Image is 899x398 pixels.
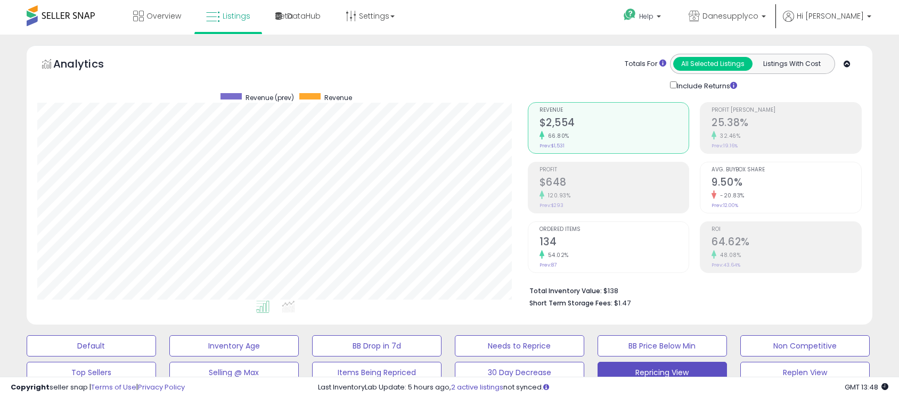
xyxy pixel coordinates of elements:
[712,167,861,173] span: Avg. Buybox Share
[246,93,294,102] span: Revenue (prev)
[451,382,503,392] a: 2 active listings
[529,298,612,308] b: Short Term Storage Fees:
[169,335,299,356] button: Inventory Age
[712,202,738,209] small: Prev: 12.00%
[716,251,741,259] small: 48.08%
[752,57,831,71] button: Listings With Cost
[455,335,584,356] button: Needs to Reprice
[712,262,740,268] small: Prev: 43.64%
[598,362,727,383] button: Repricing View
[712,176,861,190] h2: 9.50%
[544,132,569,140] small: 66.80%
[27,362,156,383] button: Top Sellers
[740,335,870,356] button: Non Competitive
[783,11,871,32] a: Hi [PERSON_NAME]
[455,362,584,383] button: 30 Day Decrease
[53,56,125,74] h5: Analytics
[712,107,861,113] span: Profit [PERSON_NAME]
[673,57,753,71] button: All Selected Listings
[712,117,861,131] h2: 25.38%
[540,117,689,131] h2: $2,554
[312,335,442,356] button: BB Drop in 7d
[91,382,136,392] a: Terms of Use
[540,143,565,149] small: Prev: $1,531
[797,11,864,21] span: Hi [PERSON_NAME]
[540,176,689,190] h2: $648
[27,335,156,356] button: Default
[845,382,888,392] span: 2025-08-12 13:48 GMT
[614,298,631,308] span: $1.47
[540,167,689,173] span: Profit
[540,202,563,209] small: Prev: $293
[544,192,571,200] small: 120.93%
[625,59,666,69] div: Totals For
[529,284,854,296] li: $138
[287,11,321,21] span: DataHub
[529,286,602,295] b: Total Inventory Value:
[712,227,861,233] span: ROI
[324,93,352,102] span: Revenue
[544,251,569,259] small: 54.02%
[540,107,689,113] span: Revenue
[662,79,750,92] div: Include Returns
[740,362,870,383] button: Replen View
[146,11,181,21] span: Overview
[223,11,250,21] span: Listings
[169,362,299,383] button: Selling @ Max
[540,262,557,268] small: Prev: 87
[623,8,636,21] i: Get Help
[716,132,740,140] small: 32.46%
[598,335,727,356] button: BB Price Below Min
[716,192,745,200] small: -20.83%
[11,382,50,392] strong: Copyright
[540,227,689,233] span: Ordered Items
[702,11,758,21] span: Danesupplyco
[318,383,888,393] div: Last InventoryLab Update: 5 hours ago, not synced.
[639,12,653,21] span: Help
[712,143,738,149] small: Prev: 19.16%
[540,236,689,250] h2: 134
[712,236,861,250] h2: 64.62%
[11,383,185,393] div: seller snap | |
[312,362,442,383] button: Items Being Repriced
[138,382,185,392] a: Privacy Policy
